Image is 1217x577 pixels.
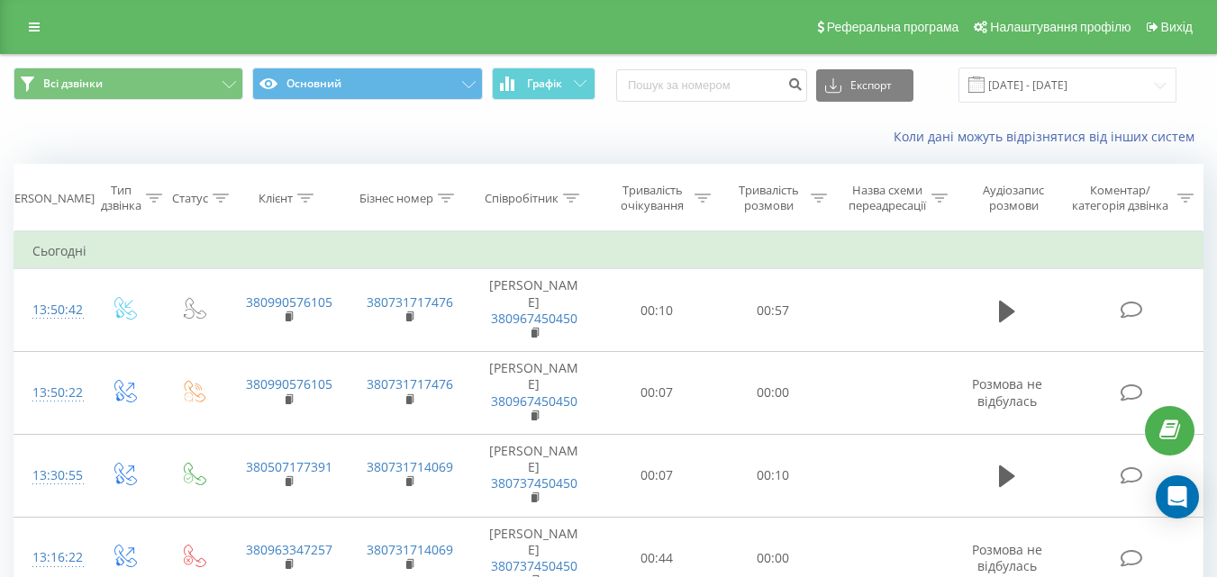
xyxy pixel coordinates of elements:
td: 00:07 [599,352,715,435]
td: [PERSON_NAME] [469,434,599,517]
a: 380737450450 [491,474,577,491]
div: Тривалість розмови [731,183,806,213]
td: 00:10 [599,269,715,352]
span: Розмова не відбулась [972,375,1042,409]
a: 380963347257 [246,541,332,558]
td: Сьогодні [14,233,1203,269]
span: Всі дзвінки [43,77,103,91]
a: Коли дані можуть відрізнятися вiд інших систем [894,128,1203,145]
a: 380990576105 [246,293,332,311]
div: 13:30:55 [32,458,70,493]
div: 13:50:42 [32,293,70,328]
span: Розмова не відбулась [972,541,1042,574]
td: 00:57 [715,269,831,352]
span: Графік [527,77,562,90]
a: 380967450450 [491,310,577,327]
div: Тривалість очікування [615,183,690,213]
div: 13:50:22 [32,375,70,410]
button: Графік [492,68,595,100]
a: 380731717476 [367,293,453,311]
td: 00:00 [715,352,831,435]
a: 380731714069 [367,458,453,475]
a: 380507177391 [246,458,332,475]
td: 00:07 [599,434,715,517]
a: 380731714069 [367,541,453,558]
a: 380737450450 [491,557,577,574]
a: 380731717476 [367,375,453,392]
div: Open Intercom Messenger [1156,475,1199,518]
div: Коментар/категорія дзвінка [1067,183,1173,213]
a: 380967450450 [491,392,577,410]
button: Всі дзвінки [14,68,243,100]
input: Пошук за номером [616,69,807,102]
button: Експорт [816,69,913,102]
div: [PERSON_NAME] [4,191,95,206]
button: Основний [252,68,482,100]
div: Назва схеми переадресації [848,183,927,213]
div: Клієнт [259,191,293,206]
div: Співробітник [485,191,559,206]
div: Аудіозапис розмови [968,183,1059,213]
td: [PERSON_NAME] [469,352,599,435]
div: 13:16:22 [32,540,70,575]
a: 380990576105 [246,375,332,392]
span: Налаштування профілю [990,20,1131,34]
div: Статус [172,191,208,206]
span: Реферальна програма [827,20,959,34]
span: Вихід [1161,20,1193,34]
div: Бізнес номер [359,191,433,206]
td: [PERSON_NAME] [469,269,599,352]
div: Тип дзвінка [101,183,141,213]
td: 00:10 [715,434,831,517]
